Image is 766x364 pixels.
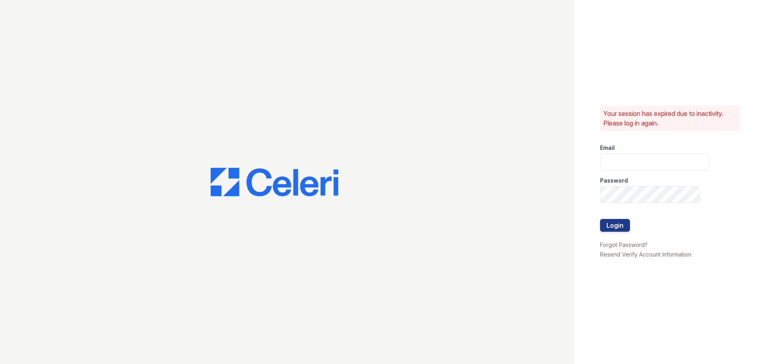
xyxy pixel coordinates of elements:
[600,251,691,258] a: Resend Verify Account Information
[211,168,338,197] img: CE_Logo_Blue-a8612792a0a2168367f1c8372b55b34899dd931a85d93a1a3d3e32e68fde9ad4.png
[600,144,615,152] label: Email
[603,109,737,128] p: Your session has expired due to inactivity. Please log in again.
[600,241,648,248] a: Forgot Password?
[600,219,630,232] button: Login
[600,177,628,185] label: Password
